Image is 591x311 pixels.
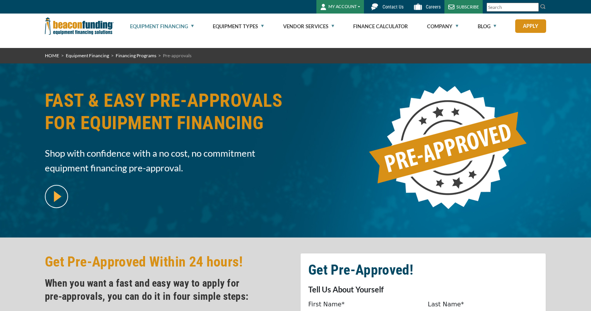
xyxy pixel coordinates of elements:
a: Equipment Financing [66,53,109,58]
label: Last Name* [428,300,464,309]
p: Tell Us About Yourself [308,285,538,294]
a: HOME [45,53,59,58]
a: Finance Calculator [353,14,408,39]
a: Blog [478,14,496,39]
h2: Get Pre-Approved Within 24 hours! [45,253,291,271]
a: Clear search text [531,4,537,10]
a: Vendor Services [283,14,334,39]
a: Company [427,14,458,39]
img: Beacon Funding Corporation logo [45,14,114,39]
h2: Get Pre-Approved! [308,261,538,279]
span: Pre-approvals [163,53,191,58]
h1: FAST & EASY PRE-APPROVALS [45,89,291,140]
span: FOR EQUIPMENT FINANCING [45,112,291,134]
label: First Name* [308,300,345,309]
span: Careers [426,4,441,10]
span: Contact Us [383,4,403,10]
a: Equipment Financing [130,14,194,39]
input: Search [487,3,539,12]
img: Search [540,3,546,10]
a: Apply [515,19,546,33]
a: Equipment Types [213,14,264,39]
span: Shop with confidence with a no cost, no commitment equipment financing pre-approval. [45,146,291,175]
a: Financing Programs [116,53,156,58]
h4: When you want a fast and easy way to apply for pre‑approvals, you can do it in four simple steps: [45,277,291,303]
img: video modal pop-up play button [45,185,68,208]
